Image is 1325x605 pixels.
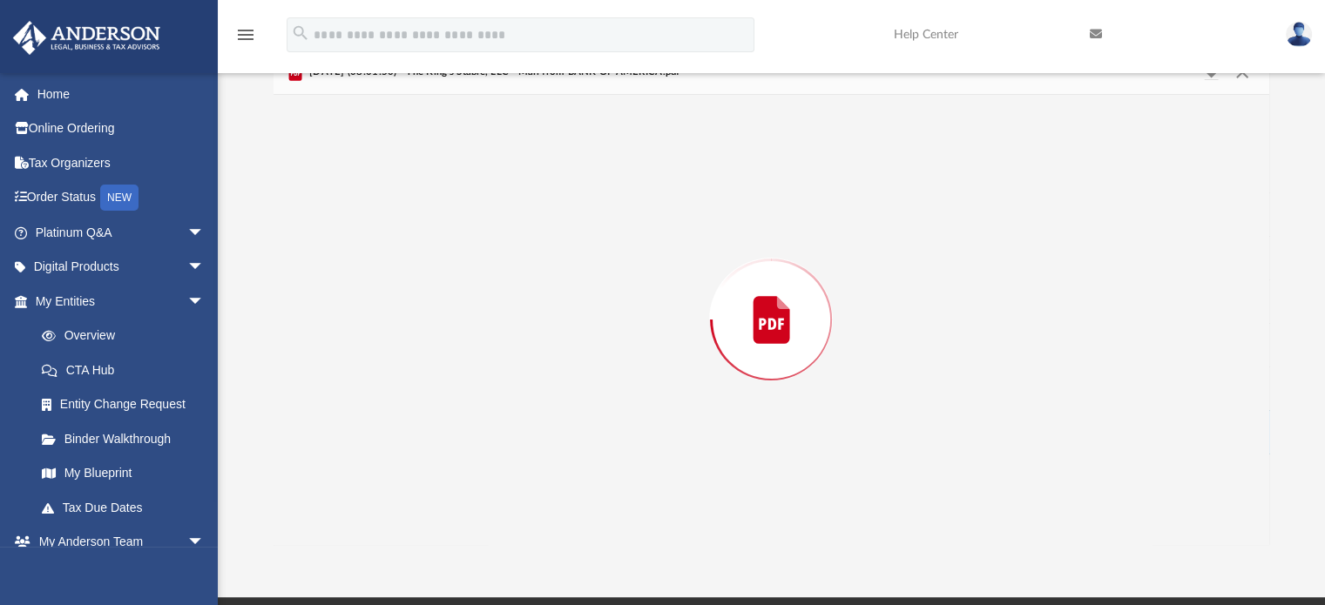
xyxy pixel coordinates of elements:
[187,215,222,251] span: arrow_drop_down
[235,33,256,45] a: menu
[1286,22,1312,47] img: User Pic
[24,490,231,525] a: Tax Due Dates
[12,77,231,111] a: Home
[24,421,231,456] a: Binder Walkthrough
[187,250,222,286] span: arrow_drop_down
[187,284,222,319] span: arrow_drop_down
[12,284,231,319] a: My Entitiesarrow_drop_down
[24,319,231,353] a: Overview
[291,24,310,43] i: search
[12,215,231,250] a: Platinum Q&Aarrow_drop_down
[24,353,231,387] a: CTA Hub
[12,145,231,180] a: Tax Organizers
[8,21,166,55] img: Anderson Advisors Platinum Portal
[187,525,222,561] span: arrow_drop_down
[100,185,139,211] div: NEW
[12,111,231,146] a: Online Ordering
[274,50,1270,545] div: Preview
[12,525,222,560] a: My Anderson Teamarrow_drop_down
[12,250,231,285] a: Digital Productsarrow_drop_down
[235,24,256,45] i: menu
[12,180,231,216] a: Order StatusNEW
[24,387,231,422] a: Entity Change Request
[24,456,222,491] a: My Blueprint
